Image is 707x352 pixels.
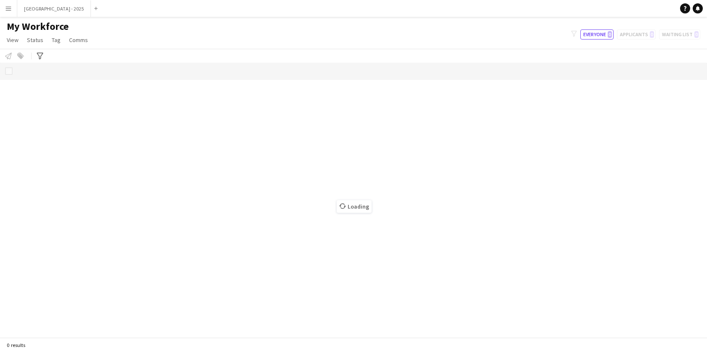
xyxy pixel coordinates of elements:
a: View [3,34,22,45]
a: Comms [66,34,91,45]
span: My Workforce [7,20,69,33]
a: Status [24,34,47,45]
a: Tag [48,34,64,45]
button: Everyone0 [580,29,614,40]
button: [GEOGRAPHIC_DATA] - 2025 [17,0,91,17]
span: Status [27,36,43,44]
app-action-btn: Advanced filters [35,51,45,61]
span: Comms [69,36,88,44]
span: Loading [337,200,372,213]
span: 0 [608,31,612,38]
span: View [7,36,19,44]
span: Tag [52,36,61,44]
